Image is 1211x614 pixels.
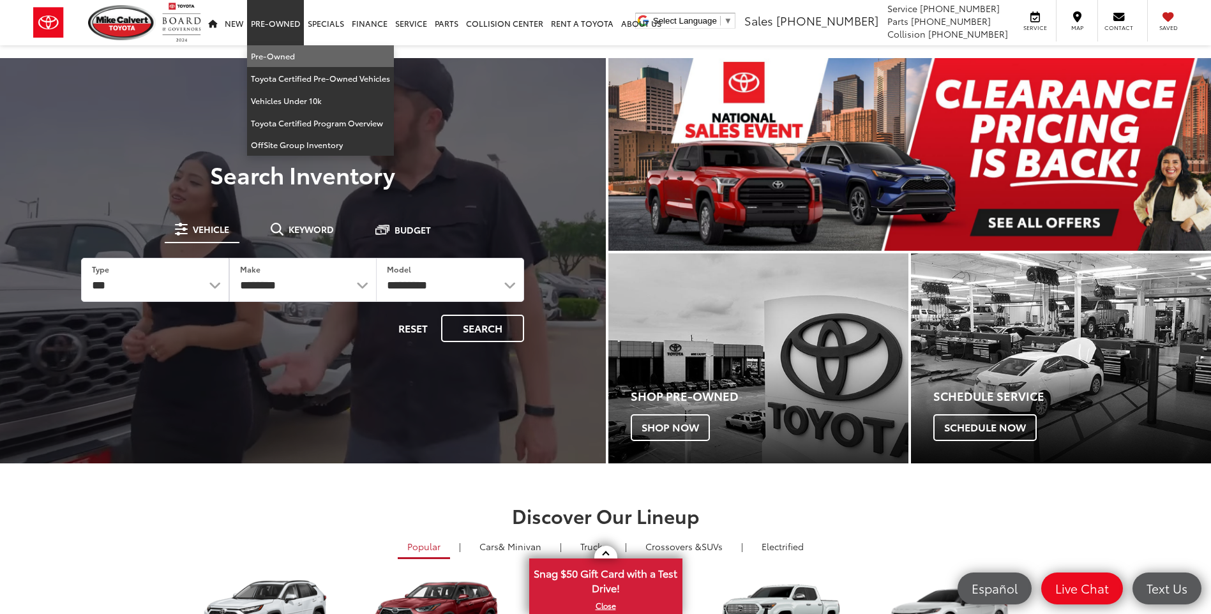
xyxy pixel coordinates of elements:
[911,253,1211,463] div: Toyota
[965,580,1024,596] span: Español
[456,540,464,553] li: |
[247,45,394,68] a: Pre-Owned
[738,540,746,553] li: |
[557,540,565,553] li: |
[928,27,1008,40] span: [PHONE_NUMBER]
[631,390,908,403] h4: Shop Pre-Owned
[398,535,450,559] a: Popular
[920,2,1000,15] span: [PHONE_NUMBER]
[395,225,431,234] span: Budget
[887,2,917,15] span: Service
[776,12,878,29] span: [PHONE_NUMBER]
[387,315,439,342] button: Reset
[911,15,991,27] span: [PHONE_NUMBER]
[247,112,394,135] a: Toyota Certified Program Overview
[911,253,1211,463] a: Schedule Service Schedule Now
[636,535,732,557] a: SUVs
[1041,573,1123,604] a: Live Chat
[1132,573,1201,604] a: Text Us
[645,540,702,553] span: Crossovers &
[622,540,630,553] li: |
[247,134,394,156] a: OffSite Group Inventory
[887,27,926,40] span: Collision
[1104,24,1133,32] span: Contact
[54,161,552,187] h3: Search Inventory
[1049,580,1115,596] span: Live Chat
[933,414,1037,441] span: Schedule Now
[289,225,334,234] span: Keyword
[608,253,908,463] div: Toyota
[752,535,813,557] a: Electrified
[887,15,908,27] span: Parts
[193,225,229,234] span: Vehicle
[724,16,732,26] span: ▼
[958,573,1032,604] a: Español
[1021,24,1049,32] span: Service
[92,264,109,274] label: Type
[1063,24,1091,32] span: Map
[1154,24,1182,32] span: Saved
[653,16,717,26] span: Select Language
[470,535,551,557] a: Cars
[156,505,1056,526] h2: Discover Our Lineup
[530,560,681,599] span: Snag $50 Gift Card with a Test Drive!
[744,12,773,29] span: Sales
[608,253,908,463] a: Shop Pre-Owned Shop Now
[387,264,411,274] label: Model
[441,315,524,342] button: Search
[1140,580,1194,596] span: Text Us
[631,414,710,441] span: Shop Now
[88,5,156,40] img: Mike Calvert Toyota
[653,16,732,26] a: Select Language​
[720,16,721,26] span: ​
[571,535,616,557] a: Trucks
[499,540,541,553] span: & Minivan
[240,264,260,274] label: Make
[933,390,1211,403] h4: Schedule Service
[247,90,394,112] a: Vehicles Under 10k
[247,68,394,90] a: Toyota Certified Pre-Owned Vehicles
